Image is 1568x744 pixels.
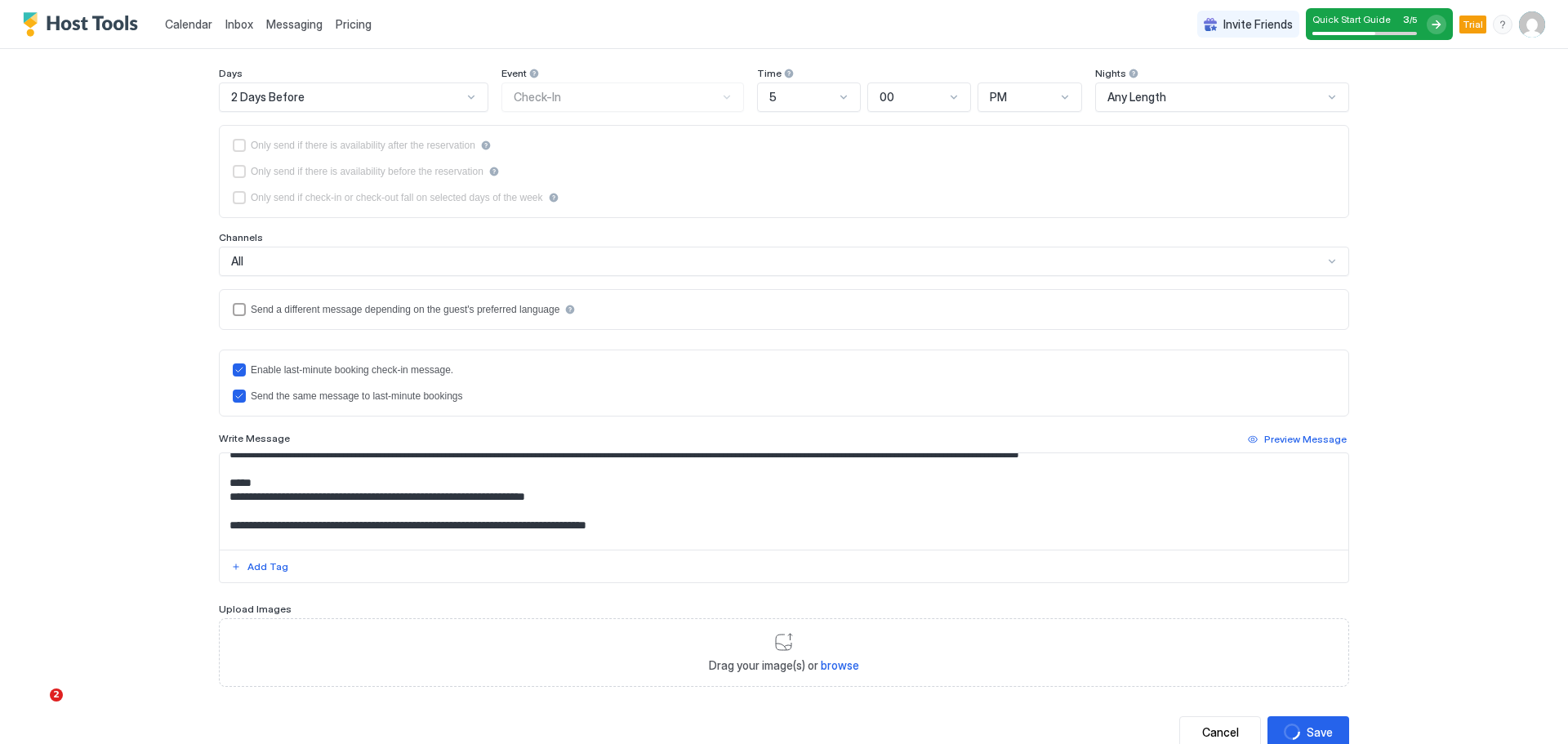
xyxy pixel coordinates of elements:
span: Time [757,67,782,79]
div: languagesEnabled [233,303,1335,316]
div: Only send if there is availability after the reservation [251,140,475,151]
div: Send a different message depending on the guest's preferred language [251,304,559,315]
a: Inbox [225,16,253,33]
a: Host Tools Logo [23,12,145,37]
span: Invite Friends [1223,17,1293,32]
div: Only send if check-in or check-out fall on selected days of the week [251,192,543,203]
span: All [231,254,243,269]
textarea: Input Field [220,453,1348,550]
span: Calendar [165,17,212,31]
div: isLimited [233,191,1335,204]
a: Messaging [266,16,323,33]
span: Nights [1095,67,1126,79]
span: Pricing [336,17,372,32]
div: Send the same message to last-minute bookings [251,390,462,402]
a: Calendar [165,16,212,33]
span: Quick Start Guide [1312,13,1391,25]
div: loading [1284,724,1300,740]
div: Enable last-minute booking check-in message. [251,364,453,376]
span: 3 [1403,13,1410,25]
div: lastMinuteMessageEnabled [233,363,1335,376]
span: browse [821,658,859,672]
span: Write Message [219,432,290,444]
div: lastMinuteMessageIsTheSame [233,390,1335,403]
span: Any Length [1107,90,1166,105]
span: PM [990,90,1007,105]
span: 5 [769,90,777,105]
div: Save [1307,724,1333,741]
span: Event [501,67,527,79]
iframe: Intercom live chat [16,688,56,728]
span: / 5 [1410,15,1417,25]
span: 2 [50,688,63,702]
span: Days [219,67,243,79]
span: Messaging [266,17,323,31]
div: User profile [1519,11,1545,38]
div: afterReservation [233,139,1335,152]
div: Cancel [1202,724,1239,741]
span: Inbox [225,17,253,31]
span: Upload Images [219,603,292,615]
div: beforeReservation [233,165,1335,178]
button: Preview Message [1245,430,1349,449]
div: Only send if there is availability before the reservation [251,166,483,177]
span: 00 [880,90,894,105]
span: 2 Days Before [231,90,305,105]
span: Channels [219,231,263,243]
div: Preview Message [1264,432,1347,447]
button: Add Tag [229,557,291,577]
div: Add Tag [247,559,288,574]
span: Drag your image(s) or [709,658,859,673]
span: Trial [1463,17,1483,32]
div: menu [1493,15,1512,34]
